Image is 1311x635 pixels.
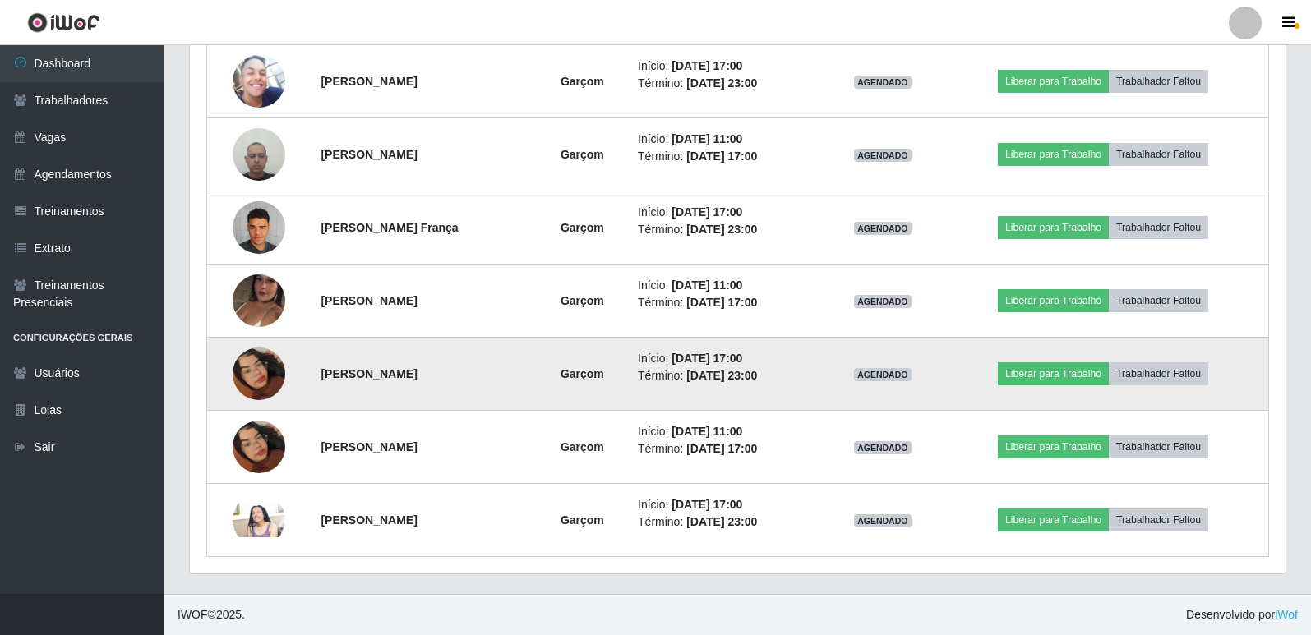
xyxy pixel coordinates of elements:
span: AGENDADO [854,222,912,235]
time: [DATE] 17:00 [686,442,757,455]
strong: [PERSON_NAME] [321,440,417,453]
button: Liberar para Trabalho [998,362,1109,385]
li: Início: [638,131,818,148]
button: Trabalhador Faltou [1109,508,1208,531]
button: Liberar para Trabalho [998,216,1109,239]
time: [DATE] 17:00 [686,296,757,309]
time: [DATE] 11:00 [672,278,742,292]
time: [DATE] 23:00 [686,76,757,90]
button: Trabalhador Faltou [1109,70,1208,93]
li: Término: [638,148,818,165]
time: [DATE] 11:00 [672,425,742,438]
time: [DATE] 23:00 [686,223,757,236]
img: 1693441138055.jpeg [233,55,285,108]
strong: [PERSON_NAME] [321,294,417,307]
img: 1737978086826.jpeg [233,503,285,538]
button: Trabalhador Faltou [1109,216,1208,239]
li: Início: [638,496,818,513]
strong: Garçom [561,367,604,380]
li: Término: [638,513,818,531]
time: [DATE] 23:00 [686,369,757,382]
strong: Garçom [561,513,604,527]
button: Trabalhador Faltou [1109,362,1208,385]
button: Liberar para Trabalho [998,70,1109,93]
span: AGENDADO [854,514,912,527]
img: 1693507860054.jpeg [233,119,285,189]
li: Início: [638,204,818,221]
li: Término: [638,367,818,384]
strong: [PERSON_NAME] [321,367,417,380]
button: Trabalhador Faltou [1109,289,1208,312]
li: Início: [638,423,818,440]
li: Término: [638,75,818,92]
strong: [PERSON_NAME] [321,148,417,161]
button: Liberar para Trabalho [998,435,1109,458]
strong: [PERSON_NAME] França [321,221,458,234]
li: Término: [638,294,818,311]
a: iWof [1275,608,1298,621]
span: © 2025 . [178,606,245,623]
li: Início: [638,277,818,294]
time: [DATE] 11:00 [672,132,742,145]
time: [DATE] 17:00 [672,59,742,72]
img: 1756135757654.jpeg [233,327,285,421]
button: Trabalhador Faltou [1109,143,1208,166]
li: Início: [638,350,818,367]
time: [DATE] 17:00 [686,150,757,163]
img: CoreUI Logo [27,12,100,33]
strong: Garçom [561,75,604,88]
button: Liberar para Trabalho [998,143,1109,166]
img: 1756135757654.jpeg [233,400,285,494]
span: Desenvolvido por [1186,606,1298,623]
li: Início: [638,58,818,75]
li: Término: [638,221,818,238]
button: Liberar para Trabalho [998,508,1109,531]
button: Liberar para Trabalho [998,289,1109,312]
strong: Garçom [561,294,604,307]
span: AGENDADO [854,149,912,162]
time: [DATE] 23:00 [686,515,757,528]
time: [DATE] 17:00 [672,205,742,219]
strong: Garçom [561,440,604,453]
strong: [PERSON_NAME] [321,513,417,527]
time: [DATE] 17:00 [672,498,742,511]
span: IWOF [178,608,208,621]
span: AGENDADO [854,76,912,89]
strong: [PERSON_NAME] [321,75,417,88]
span: AGENDADO [854,295,912,308]
strong: Garçom [561,148,604,161]
button: Trabalhador Faltou [1109,435,1208,458]
span: AGENDADO [854,441,912,454]
img: 1732199727580.jpeg [233,192,285,262]
time: [DATE] 17:00 [672,352,742,365]
span: AGENDADO [854,368,912,381]
img: 1735344117516.jpeg [233,254,285,347]
strong: Garçom [561,221,604,234]
li: Término: [638,440,818,458]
